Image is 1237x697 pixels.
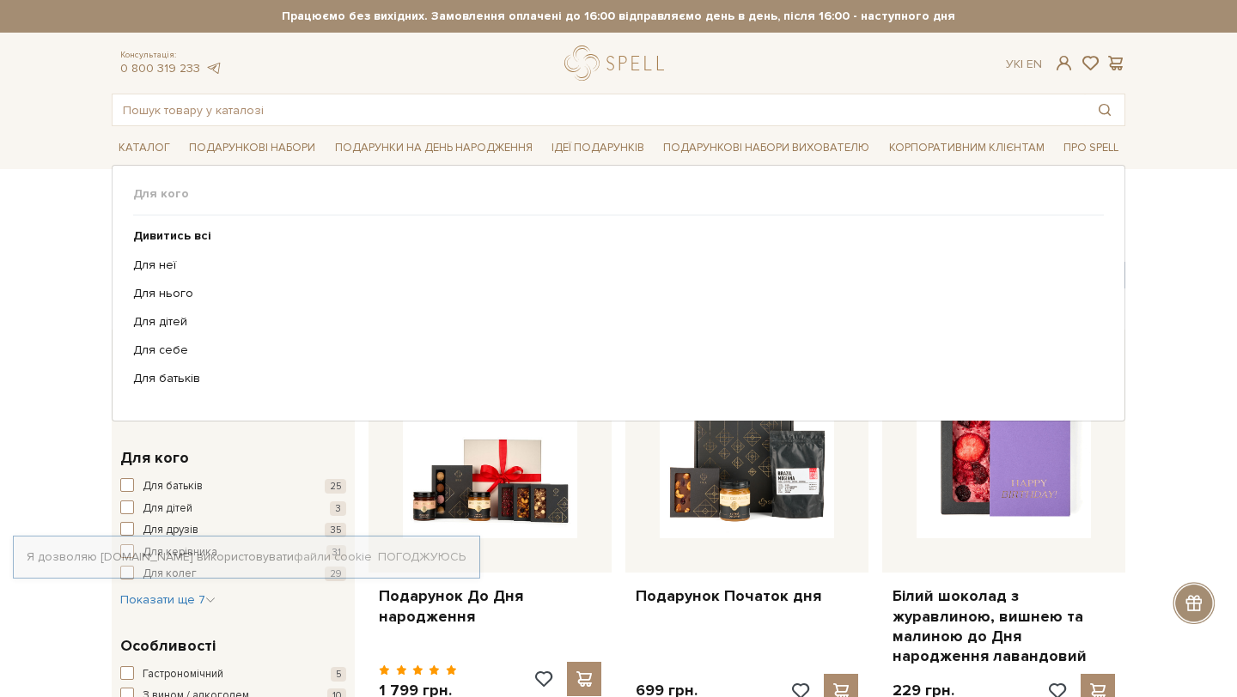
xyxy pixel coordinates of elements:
button: Для батьків 25 [120,478,346,495]
a: telegram [204,61,222,76]
span: 3 [330,501,346,516]
span: Особливості [120,634,216,658]
a: Подарунок До Дня народження [379,586,601,627]
a: Подарункові набори [182,135,322,161]
a: 0 800 319 233 [120,61,200,76]
a: Каталог [112,135,177,161]
button: Гастрономічний 5 [120,666,346,683]
a: Ідеї подарунків [545,135,651,161]
a: logo [564,45,672,81]
a: Для себе [133,342,1091,358]
a: файли cookie [294,549,372,564]
button: Для дітей 3 [120,500,346,518]
a: Дивитись всі [133,228,1091,244]
button: Показати ще 7 [120,591,216,609]
span: Для дітей [143,500,192,518]
div: Ук [1006,57,1042,72]
a: Подарункові набори вихователю [656,133,876,162]
b: Дивитись всі [133,228,211,243]
a: Білий шоколад з журавлиною, вишнею та малиною до Дня народження лавандовий [893,586,1115,667]
input: Пошук товару у каталозі [113,94,1085,125]
span: 5 [331,667,346,682]
a: Для нього [133,286,1091,301]
a: Про Spell [1057,135,1125,161]
strong: Працюємо без вихідних. Замовлення оплачені до 16:00 відправляємо день в день, після 16:00 - насту... [112,9,1125,24]
a: Для неї [133,258,1091,273]
span: | [1021,57,1023,71]
span: Для батьків [143,478,203,495]
span: Для друзів [143,522,198,539]
span: Гастрономічний [143,666,223,683]
button: Пошук товару у каталозі [1085,94,1124,125]
a: Подарунки на День народження [328,135,539,161]
div: Каталог [112,165,1125,421]
span: Консультація: [120,50,222,61]
div: Я дозволяю [DOMAIN_NAME] використовувати [14,549,479,565]
a: Погоджуюсь [378,549,466,565]
a: Для дітей [133,314,1091,330]
span: 25 [325,479,346,494]
button: Для друзів 35 [120,522,346,539]
span: Для кого [120,446,189,470]
a: Подарунок Початок дня [636,586,858,606]
span: Показати ще 7 [120,592,216,607]
a: En [1027,57,1042,71]
span: Для кого [133,186,1104,202]
a: Для батьків [133,371,1091,386]
span: 35 [325,523,346,537]
a: Корпоративним клієнтам [882,133,1051,162]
